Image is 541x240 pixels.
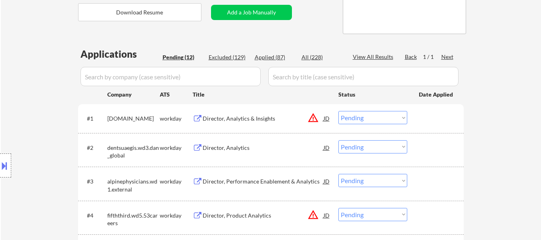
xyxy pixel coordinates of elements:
[302,53,342,61] div: All (228)
[160,91,193,99] div: ATS
[323,208,331,222] div: JD
[80,67,261,86] input: Search by company (case sensitive)
[308,112,319,123] button: warning_amber
[323,174,331,188] div: JD
[193,91,331,99] div: Title
[255,53,295,61] div: Applied (87)
[423,53,441,61] div: 1 / 1
[203,115,324,123] div: Director, Analytics & Insights
[268,67,459,86] input: Search by title (case sensitive)
[419,91,454,99] div: Date Applied
[160,115,193,123] div: workday
[338,87,407,101] div: Status
[160,212,193,220] div: workday
[160,177,193,186] div: workday
[203,144,324,152] div: Director, Analytics
[203,212,324,220] div: Director, Product Analytics
[163,53,203,61] div: Pending (12)
[203,177,324,186] div: Director, Performance Enablement & Analytics
[211,5,292,20] button: Add a Job Manually
[441,53,454,61] div: Next
[209,53,249,61] div: Excluded (129)
[308,209,319,220] button: warning_amber
[160,144,193,152] div: workday
[405,53,418,61] div: Back
[78,3,201,21] button: Download Resume
[323,140,331,155] div: JD
[323,111,331,125] div: JD
[353,53,396,61] div: View All Results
